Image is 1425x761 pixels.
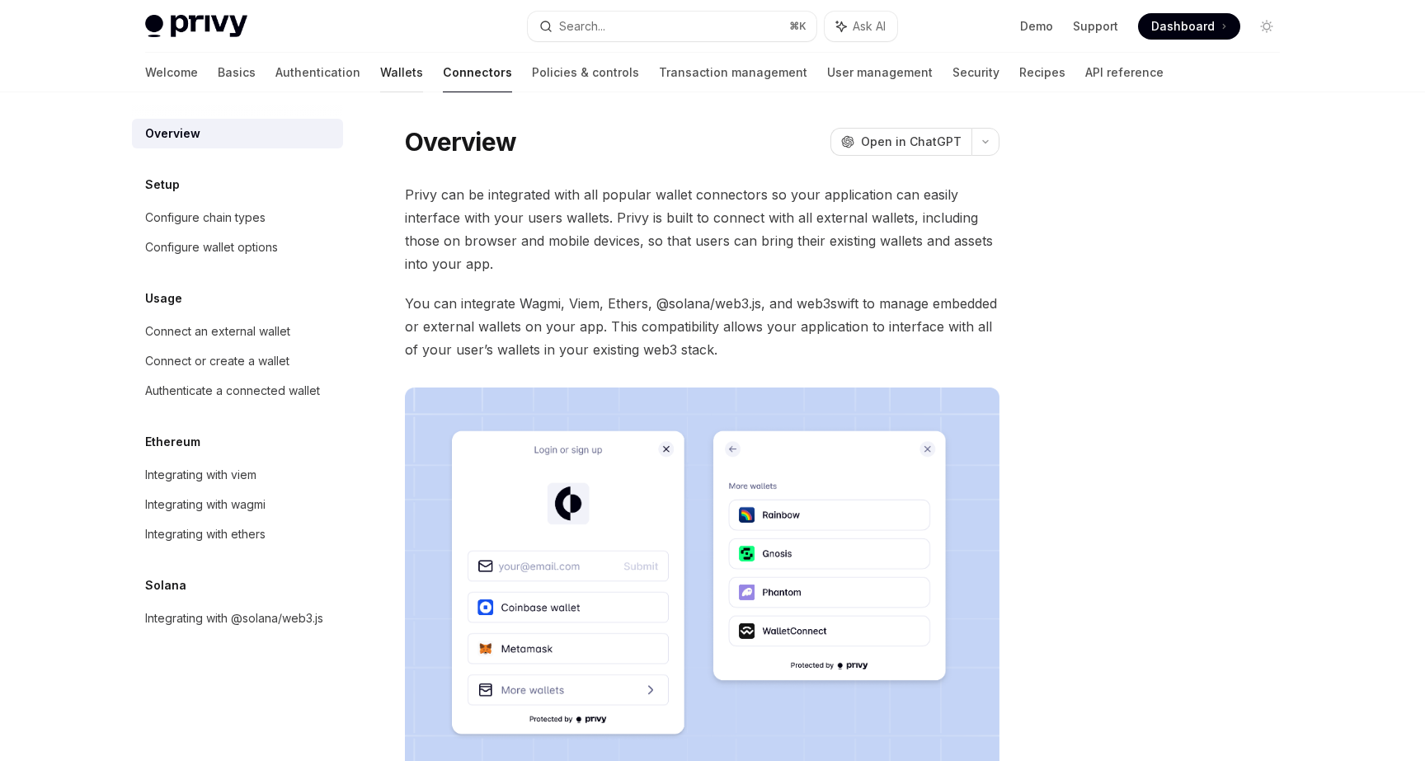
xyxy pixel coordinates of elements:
[132,604,343,633] a: Integrating with @solana/web3.js
[218,53,256,92] a: Basics
[830,128,971,156] button: Open in ChatGPT
[145,53,198,92] a: Welcome
[853,18,886,35] span: Ask AI
[275,53,360,92] a: Authentication
[145,175,180,195] h5: Setup
[132,519,343,549] a: Integrating with ethers
[145,351,289,371] div: Connect or create a wallet
[825,12,897,41] button: Ask AI
[952,53,999,92] a: Security
[528,12,816,41] button: Search...⌘K
[1085,53,1164,92] a: API reference
[405,292,999,361] span: You can integrate Wagmi, Viem, Ethers, @solana/web3.js, and web3swift to manage embedded or exter...
[405,127,516,157] h1: Overview
[1151,18,1215,35] span: Dashboard
[380,53,423,92] a: Wallets
[145,237,278,257] div: Configure wallet options
[1253,13,1280,40] button: Toggle dark mode
[659,53,807,92] a: Transaction management
[132,233,343,262] a: Configure wallet options
[1020,18,1053,35] a: Demo
[145,124,200,143] div: Overview
[132,203,343,233] a: Configure chain types
[145,465,256,485] div: Integrating with viem
[145,322,290,341] div: Connect an external wallet
[861,134,962,150] span: Open in ChatGPT
[145,575,186,595] h5: Solana
[1019,53,1065,92] a: Recipes
[443,53,512,92] a: Connectors
[1138,13,1240,40] a: Dashboard
[405,183,999,275] span: Privy can be integrated with all popular wallet connectors so your application can easily interfa...
[132,460,343,490] a: Integrating with viem
[132,376,343,406] a: Authenticate a connected wallet
[145,289,182,308] h5: Usage
[827,53,933,92] a: User management
[559,16,605,36] div: Search...
[132,346,343,376] a: Connect or create a wallet
[145,208,266,228] div: Configure chain types
[145,15,247,38] img: light logo
[1073,18,1118,35] a: Support
[532,53,639,92] a: Policies & controls
[145,495,266,514] div: Integrating with wagmi
[132,119,343,148] a: Overview
[145,381,320,401] div: Authenticate a connected wallet
[132,490,343,519] a: Integrating with wagmi
[145,608,323,628] div: Integrating with @solana/web3.js
[789,20,807,33] span: ⌘ K
[145,524,266,544] div: Integrating with ethers
[132,317,343,346] a: Connect an external wallet
[145,432,200,452] h5: Ethereum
